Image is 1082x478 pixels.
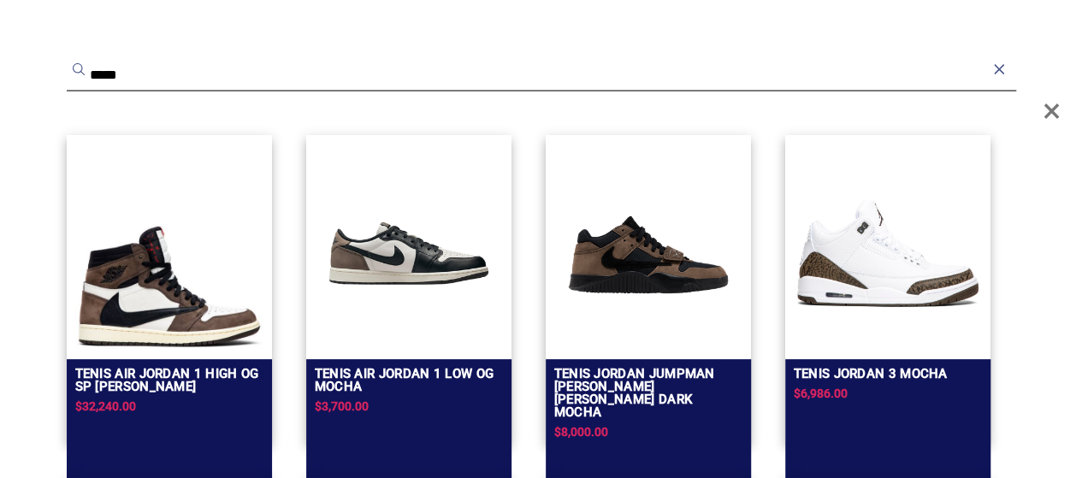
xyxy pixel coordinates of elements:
[75,399,136,413] span: $32,240.00
[67,135,272,443] a: TENIS AIR JORDAN 1 HIGH OG SP TRAVIS SCOTT MOCHATENIS AIR JORDAN 1 HIGH OG SP [PERSON_NAME]$32,24...
[554,161,742,349] img: TENIS JORDAN JUMPMAN JACK TRAVIS SCOTT DARK MOCHA
[794,387,848,400] span: $6,986.00
[554,425,608,439] span: $8,000.00
[785,135,990,443] a: Tenis Jordan 3 MochaTenis Jordan 3 Mocha$6,986.00
[794,161,982,349] img: Tenis Jordan 3 Mocha
[315,368,503,393] h2: TENIS AIR JORDAN 1 LOW OG MOCHA
[546,135,751,443] a: TENIS JORDAN JUMPMAN JACK TRAVIS SCOTT DARK MOCHATENIS JORDAN JUMPMAN [PERSON_NAME] [PERSON_NAME]...
[70,61,87,78] button: Submit
[315,399,369,413] span: $3,700.00
[75,224,263,348] img: TENIS AIR JORDAN 1 HIGH OG SP TRAVIS SCOTT MOCHA
[554,368,742,419] h2: TENIS JORDAN JUMPMAN [PERSON_NAME] [PERSON_NAME] DARK MOCHA
[306,135,511,443] a: TENIS AIR JORDAN 1 LOW OG MOCHATENIS AIR JORDAN 1 LOW OG MOCHA$3,700.00
[315,161,503,349] img: TENIS AIR JORDAN 1 LOW OG MOCHA
[794,368,948,381] h2: Tenis Jordan 3 Mocha
[1043,86,1061,137] span: Close Overlay
[990,61,1008,78] button: Reset
[75,368,263,393] h2: TENIS AIR JORDAN 1 HIGH OG SP [PERSON_NAME]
